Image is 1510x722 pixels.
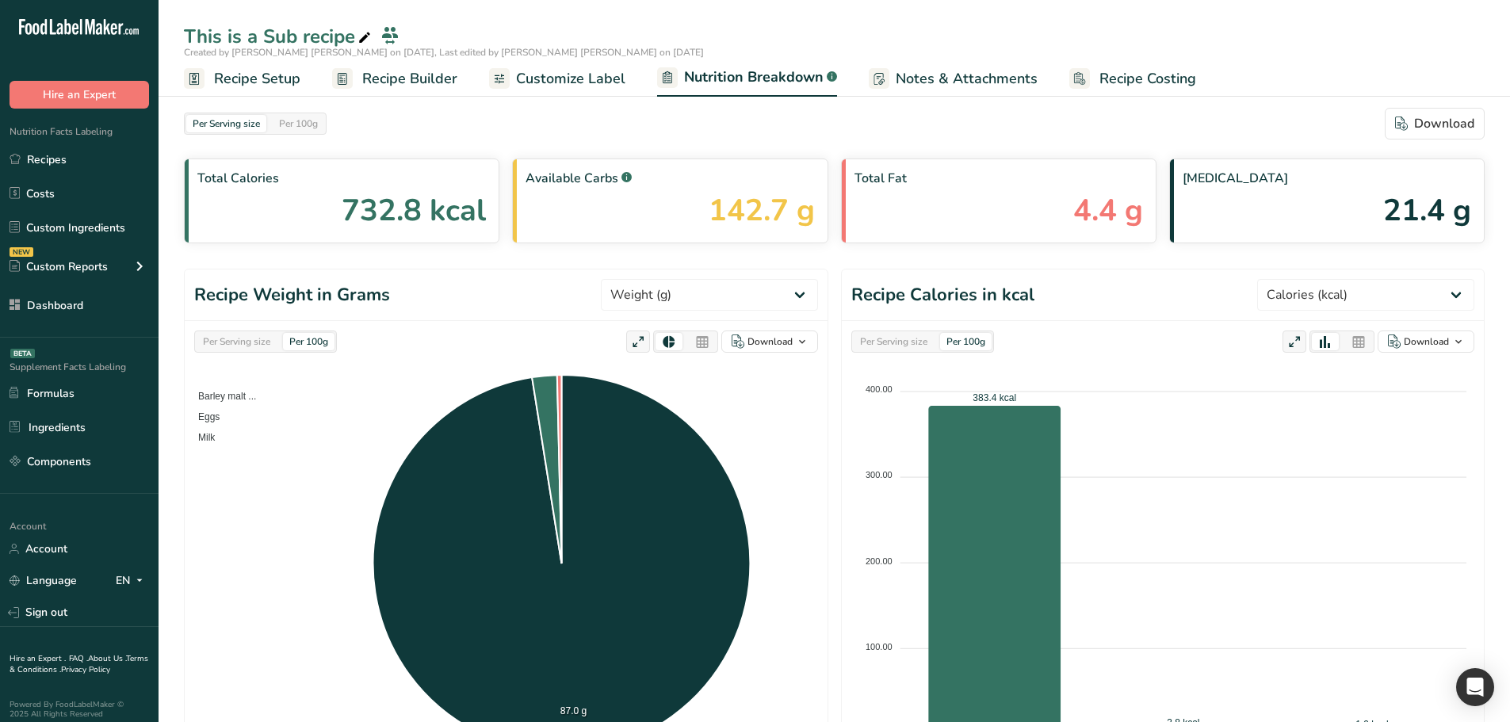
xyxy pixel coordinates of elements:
[197,169,486,188] span: Total Calories
[526,169,814,188] span: Available Carbs
[1183,169,1471,188] span: [MEDICAL_DATA]
[197,333,277,350] div: Per Serving size
[1404,334,1449,349] div: Download
[10,700,149,719] div: Powered By FoodLabelMaker © 2025 All Rights Reserved
[184,22,374,51] div: This is a Sub recipe
[184,46,704,59] span: Created by [PERSON_NAME] [PERSON_NAME] on [DATE], Last edited by [PERSON_NAME] [PERSON_NAME] on [...
[214,68,300,90] span: Recipe Setup
[186,391,256,402] span: Barley malt ...
[10,653,148,675] a: Terms & Conditions .
[69,653,88,664] a: FAQ .
[1099,68,1196,90] span: Recipe Costing
[747,334,793,349] div: Download
[684,67,824,88] span: Nutrition Breakdown
[342,188,486,233] span: 732.8 kcal
[489,61,625,97] a: Customize Label
[866,642,893,651] tspan: 100.00
[866,384,893,394] tspan: 400.00
[851,282,1034,308] h1: Recipe Calories in kcal
[186,115,266,132] div: Per Serving size
[10,567,77,594] a: Language
[866,470,893,479] tspan: 300.00
[940,333,992,350] div: Per 100g
[516,68,625,90] span: Customize Label
[184,61,300,97] a: Recipe Setup
[332,61,457,97] a: Recipe Builder
[1383,188,1471,233] span: 21.4 g
[869,61,1038,97] a: Notes & Attachments
[186,432,215,443] span: Milk
[896,68,1038,90] span: Notes & Attachments
[88,653,126,664] a: About Us .
[283,333,334,350] div: Per 100g
[721,330,818,353] button: Download
[362,68,457,90] span: Recipe Builder
[657,59,837,97] a: Nutrition Breakdown
[10,258,108,275] div: Custom Reports
[116,571,149,590] div: EN
[866,556,893,565] tspan: 200.00
[1378,330,1474,353] button: Download
[854,169,1143,188] span: Total Fat
[854,333,934,350] div: Per Serving size
[709,188,815,233] span: 142.7 g
[273,115,324,132] div: Per 100g
[1073,188,1143,233] span: 4.4 g
[10,653,66,664] a: Hire an Expert .
[10,349,35,358] div: BETA
[1395,114,1474,133] div: Download
[1069,61,1196,97] a: Recipe Costing
[186,411,220,422] span: Eggs
[61,664,110,675] a: Privacy Policy
[10,81,149,109] button: Hire an Expert
[1456,668,1494,706] div: Open Intercom Messenger
[10,247,33,257] div: NEW
[1385,108,1485,139] button: Download
[194,282,390,308] h1: Recipe Weight in Grams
